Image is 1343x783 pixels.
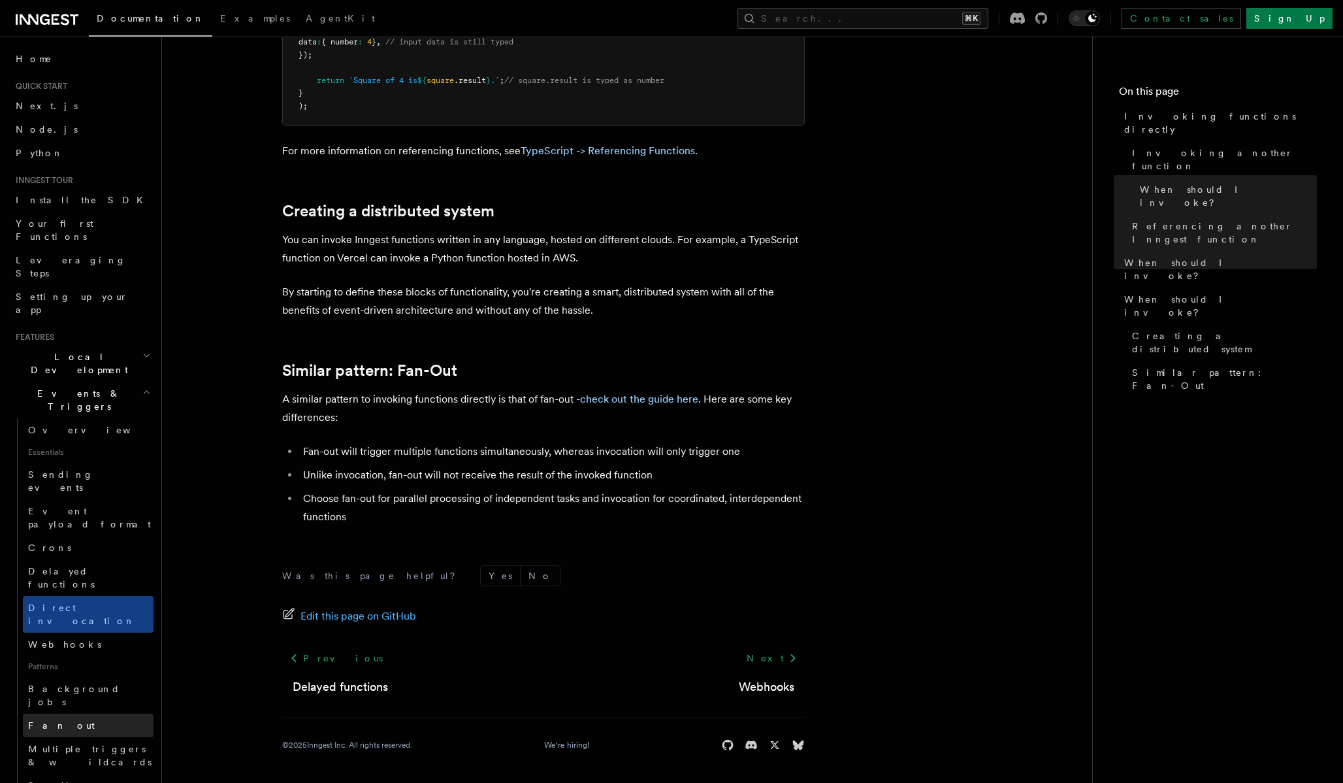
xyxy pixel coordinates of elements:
[299,442,805,461] li: Fan-out will trigger multiple functions simultaneously, whereas invocation will only trigger one
[97,13,204,24] span: Documentation
[1127,324,1317,361] a: Creating a distributed system
[491,76,500,85] span: .`
[299,490,805,526] li: Choose fan-out for parallel processing of independent tasks and invocation for coordinated, inter...
[737,8,988,29] button: Search...⌘K
[16,292,128,315] span: Setting up your app
[28,566,95,590] span: Delayed functions
[28,425,163,435] span: Overview
[1124,293,1317,319] span: When should I invoke?
[349,76,417,85] span: `Square of 4 is
[417,76,427,85] span: ${
[10,118,154,141] a: Node.js
[28,506,151,529] span: Event payload format
[10,47,154,71] a: Home
[282,607,416,625] a: Edit this page on GitHub
[16,101,78,111] span: Next.js
[427,76,454,85] span: square
[385,37,513,46] span: // input data is still typed
[10,382,154,418] button: Events & Triggers
[10,94,154,118] a: Next.js
[282,740,412,750] div: © 2025 Inngest Inc. All rights reserved.
[23,463,154,499] a: Sending events
[299,101,308,110] span: );
[16,148,63,158] span: Python
[321,37,358,46] span: { number
[293,678,388,696] a: Delayed functions
[282,361,457,380] a: Similar pattern: Fan-Out
[1246,8,1333,29] a: Sign Up
[10,141,154,165] a: Python
[1127,141,1317,178] a: Invoking another function
[10,81,67,92] span: Quick start
[358,37,363,46] span: :
[1135,178,1317,214] a: When should I invoke?
[282,142,805,160] p: For more information on referencing functions, see .
[306,13,375,24] span: AgentKit
[10,248,154,285] a: Leveraging Steps
[23,596,154,633] a: Direct invocation
[372,37,376,46] span: }
[282,646,390,670] a: Previous
[23,499,154,536] a: Event payload format
[10,345,154,382] button: Local Development
[28,469,93,493] span: Sending events
[1124,110,1317,136] span: Invoking functions directly
[739,678,794,696] a: Webhooks
[23,418,154,442] a: Overview
[1119,105,1317,141] a: Invoking functions directly
[28,720,95,731] span: Fan out
[367,37,372,46] span: 4
[521,144,695,157] a: TypeScript -> Referencing Functions
[1127,214,1317,251] a: Referencing another Inngest function
[282,202,494,220] a: Creating a distributed system
[504,76,664,85] span: // square.result is typed as number
[1132,366,1317,392] span: Similar pattern: Fan-Out
[16,218,93,242] span: Your first Functions
[10,387,142,413] span: Events & Triggers
[10,175,73,186] span: Inngest tour
[500,76,504,85] span: ;
[300,607,416,625] span: Edit this page on GitHub
[28,639,101,650] span: Webhooks
[23,737,154,774] a: Multiple triggers & wildcards
[23,656,154,677] span: Patterns
[580,393,698,405] a: check out the guide here
[1122,8,1241,29] a: Contact sales
[962,12,980,25] kbd: ⌘K
[521,566,560,586] button: No
[10,285,154,322] a: Setting up your app
[1124,256,1317,282] span: When should I invoke?
[16,124,78,135] span: Node.js
[1140,183,1317,209] span: When should I invoke?
[544,740,589,750] a: We're hiring!
[1119,84,1317,105] h4: On this page
[282,231,805,267] p: You can invoke Inngest functions written in any language, hosted on different clouds. For example...
[1119,251,1317,288] a: When should I invoke?
[28,603,135,626] span: Direct invocation
[1132,220,1317,246] span: Referencing another Inngest function
[10,332,54,342] span: Features
[1127,361,1317,397] a: Similar pattern: Fan-Out
[282,283,805,320] p: By starting to define these blocks of functionality, you're creating a smart, distributed system ...
[739,646,805,670] a: Next
[299,50,312,59] span: });
[376,37,381,46] span: ,
[299,88,303,97] span: }
[298,4,383,35] a: AgentKit
[212,4,298,35] a: Examples
[89,4,212,37] a: Documentation
[282,390,805,427] p: A similar pattern to invoking functions directly is that of fan-out - . Here are some key differe...
[23,559,154,596] a: Delayed functions
[299,466,805,484] li: Unlike invocation, fan-out will not receive the result of the invoked function
[16,195,151,205] span: Install the SDK
[23,536,154,559] a: Crons
[16,255,126,278] span: Leveraging Steps
[16,52,52,65] span: Home
[10,350,142,376] span: Local Development
[1132,329,1317,356] span: Creating a distributed system
[23,442,154,463] span: Essentials
[23,633,154,656] a: Webhooks
[481,566,520,586] button: Yes
[299,37,317,46] span: data
[486,76,491,85] span: }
